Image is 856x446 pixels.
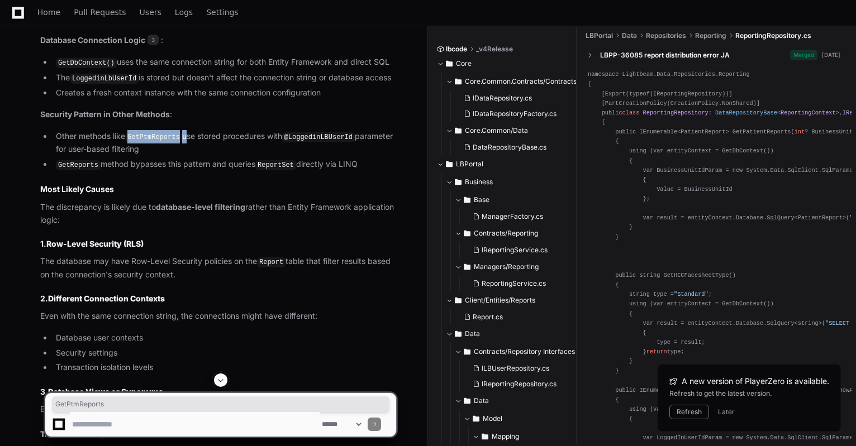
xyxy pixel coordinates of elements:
[53,56,396,69] li: uses the same connection string for both Entity Framework and direct SQL
[465,126,528,135] span: Core.Common/Data
[459,90,570,106] button: IDataRepository.cs
[53,158,396,171] li: method bypasses this pattern and queries directly via LINQ
[175,9,193,16] span: Logs
[48,294,165,303] strong: Different Connection Contexts
[455,191,577,209] button: Base
[646,31,686,40] span: Repositories
[465,178,493,186] span: Business
[459,106,570,122] button: IDataRepositoryFactory.cs
[669,405,709,419] button: Refresh
[56,160,101,170] code: GetReports
[53,361,396,374] li: Transaction isolation levels
[140,9,161,16] span: Users
[437,55,568,73] button: Core
[708,109,777,116] span: : DataRepositoryBase
[465,329,480,338] span: Data
[446,291,577,309] button: Client/Entities/Reports
[257,257,286,267] code: Report
[255,160,296,170] code: ReportSet
[482,212,543,221] span: ManagerFactory.cs
[646,348,667,355] span: return
[455,224,577,242] button: Contracts/Reporting
[148,35,159,46] span: 3
[455,343,586,361] button: Contracts/Repository Interfaces
[464,227,470,240] svg: Directory
[446,325,577,343] button: Data
[695,31,726,40] span: Reporting
[795,128,805,135] span: int
[622,109,640,116] span: class
[674,291,708,298] span: "Standard"
[446,73,577,90] button: Core.Common.Contracts/Contracts
[468,209,570,224] button: ManagerFactory.cs
[465,77,577,86] span: Core.Common.Contracts/Contracts
[473,94,532,103] span: IDataRepository.cs
[465,296,535,305] span: Client/Entities/Reports
[437,155,568,173] button: LBPortal
[446,45,467,54] span: lbcode
[40,201,396,227] p: The discrepancy is likely due to rather than Entity Framework application logic:
[446,173,577,191] button: Business
[40,310,396,323] p: Even with the same connection string, the connections might have different:
[40,255,396,281] p: The database may have Row-Level Security policies on the table that filter results based on the c...
[476,45,513,54] span: _v4Release
[473,109,557,118] span: IDataRepositoryFactory.cs
[586,31,613,40] span: LBPortal
[600,51,730,60] div: LBPP-36085 report distribution error JA
[446,57,453,70] svg: Directory
[474,229,538,238] span: Contracts/Reporting
[643,109,708,116] span: ReportingRepository
[40,238,396,250] h3: 1.
[468,361,579,376] button: ILBUserRepository.cs
[464,260,470,274] svg: Directory
[735,31,811,40] span: ReportingRepository.cs
[156,202,245,212] strong: database-level filtering
[622,31,637,40] span: Data
[206,9,238,16] span: Settings
[474,195,489,204] span: Base
[55,400,386,409] span: GetPtmReports
[40,293,396,304] h3: 2.
[482,364,549,373] span: ILBUserRepository.cs
[40,35,145,45] strong: Database Connection Logic
[459,140,570,155] button: DataRepositoryBase.cs
[455,175,462,189] svg: Directory
[482,246,548,255] span: IReportingService.cs
[37,9,60,16] span: Home
[682,376,829,387] span: A new version of PlayerZero is available.
[468,242,570,258] button: IReportingService.cs
[53,71,396,85] li: The is stored but doesn't affect the connection string or database access
[40,109,170,119] strong: Security Pattern in Other Methods
[456,59,472,68] span: Core
[455,124,462,137] svg: Directory
[40,108,396,121] p: :
[455,327,462,341] svg: Directory
[455,294,462,307] svg: Directory
[56,58,117,68] code: GetDbContext()
[790,50,817,60] span: Merged
[53,130,396,156] li: Other methods like use stored procedures with parameter for user-based filtering
[282,132,355,142] code: @LoggedinLBUserId
[125,132,182,142] code: GetPtmReports
[74,9,126,16] span: Pull Requests
[473,143,546,152] span: DataRepositoryBase.cs
[459,309,570,325] button: Report.cs
[468,276,570,291] button: ReportingService.cs
[669,389,829,398] div: Refresh to get the latest version.
[455,258,577,276] button: Managers/Reporting
[53,332,396,344] li: Database user contexts
[446,157,453,171] svg: Directory
[53,347,396,359] li: Security settings
[446,122,577,140] button: Core.Common/Data
[464,345,470,358] svg: Directory
[53,87,396,99] li: Creates a fresh context instance with the same connection configuration
[473,313,503,322] span: Report.cs
[70,74,139,84] code: LoggedinLbUserId
[781,109,836,116] span: ReportingContext
[46,239,144,248] strong: Row-Level Security (RLS)
[455,75,462,88] svg: Directory
[474,262,539,271] span: Managers/Reporting
[822,51,840,59] div: [DATE]
[464,193,470,207] svg: Directory
[474,347,575,356] span: Contracts/Repository Interfaces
